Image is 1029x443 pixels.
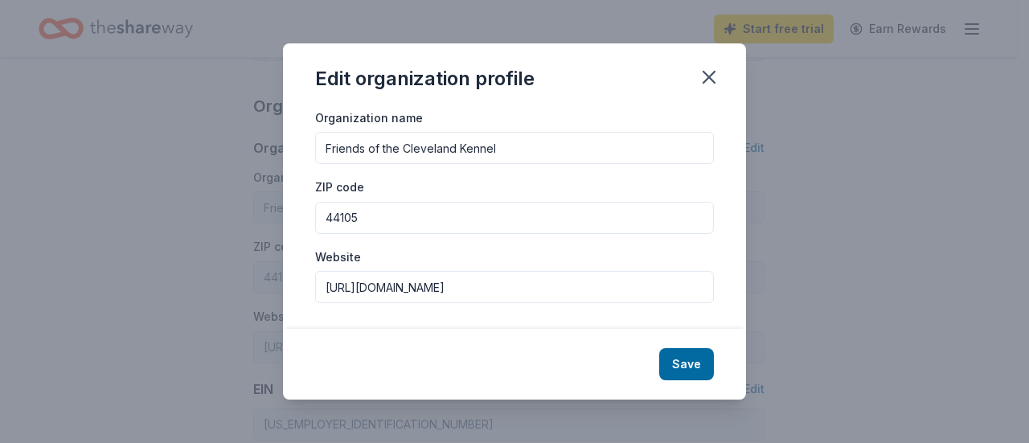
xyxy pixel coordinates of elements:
[315,202,714,234] input: 12345 (U.S. only)
[315,179,364,195] label: ZIP code
[659,348,714,380] button: Save
[315,66,535,92] div: Edit organization profile
[315,249,361,265] label: Website
[315,110,423,126] label: Organization name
